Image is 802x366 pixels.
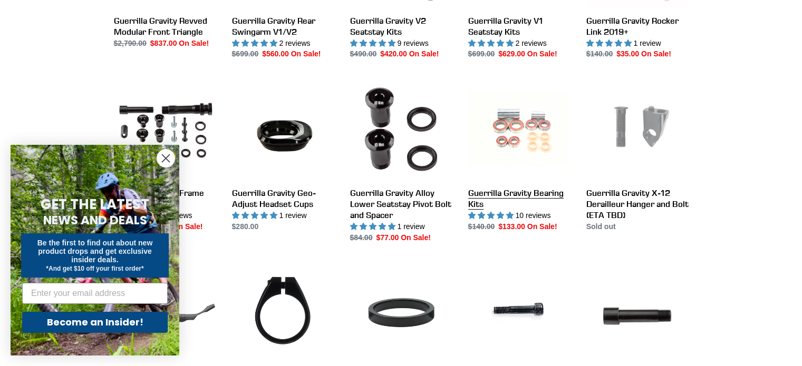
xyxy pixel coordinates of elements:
span: *And get $10 off your first order* [46,265,143,272]
span: Be the first to find out about new product drops and get exclusive insider deals. [37,239,153,264]
button: Become an Insider! [22,312,168,333]
input: Enter your email address [22,283,168,304]
button: Close dialog [157,149,175,167]
span: GET THE LATEST [41,195,149,214]
span: NEWS AND DEALS [43,212,147,229]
